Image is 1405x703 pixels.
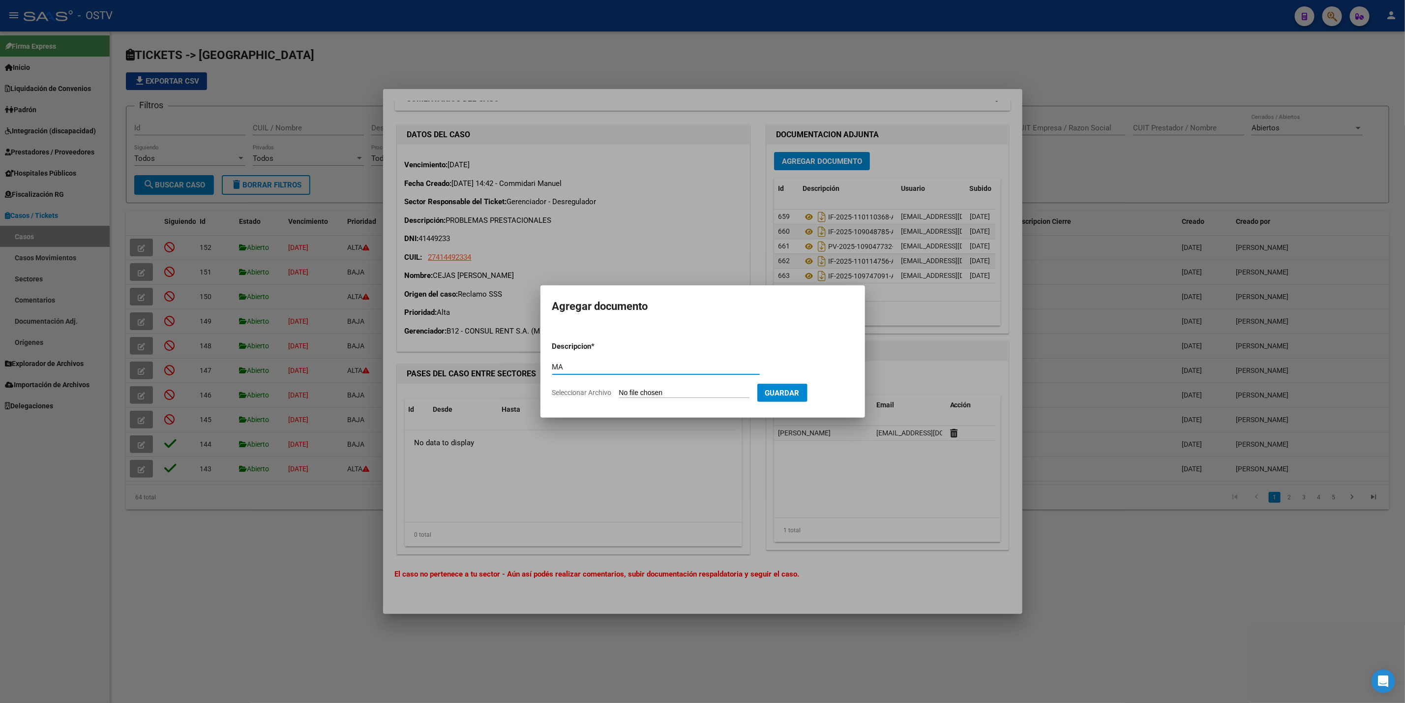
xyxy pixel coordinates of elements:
[757,384,807,402] button: Guardar
[552,389,612,397] span: Seleccionar Archivo
[765,389,800,397] span: Guardar
[552,297,853,316] h2: Agregar documento
[1372,670,1395,693] div: Open Intercom Messenger
[552,341,643,352] p: Descripcion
